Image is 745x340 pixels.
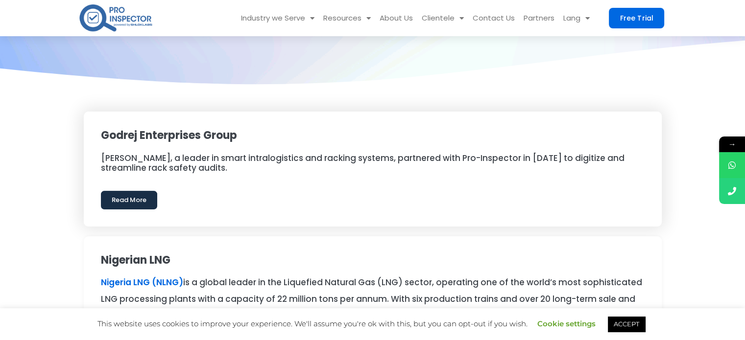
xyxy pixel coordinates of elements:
a: Nigeria LNG (NLNG) [101,276,183,288]
h2: Nigerian LNG [101,253,645,267]
span: Free Trial [620,15,653,22]
span: [PERSON_NAME], a leader in smart intralogistics and racking systems, partnered with Pro-Inspector... [101,152,625,174]
a: Read More [101,191,157,209]
a: Cookie settings [537,319,596,328]
a: Free Trial [609,8,664,28]
img: pro-inspector-logo [78,2,153,33]
h2: Godrej Enterprises Group [101,129,645,142]
a: ACCEPT [608,317,645,332]
span: This website uses cookies to improve your experience. We'll assume you're ok with this, but you c... [97,319,648,328]
span: → [719,136,745,152]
